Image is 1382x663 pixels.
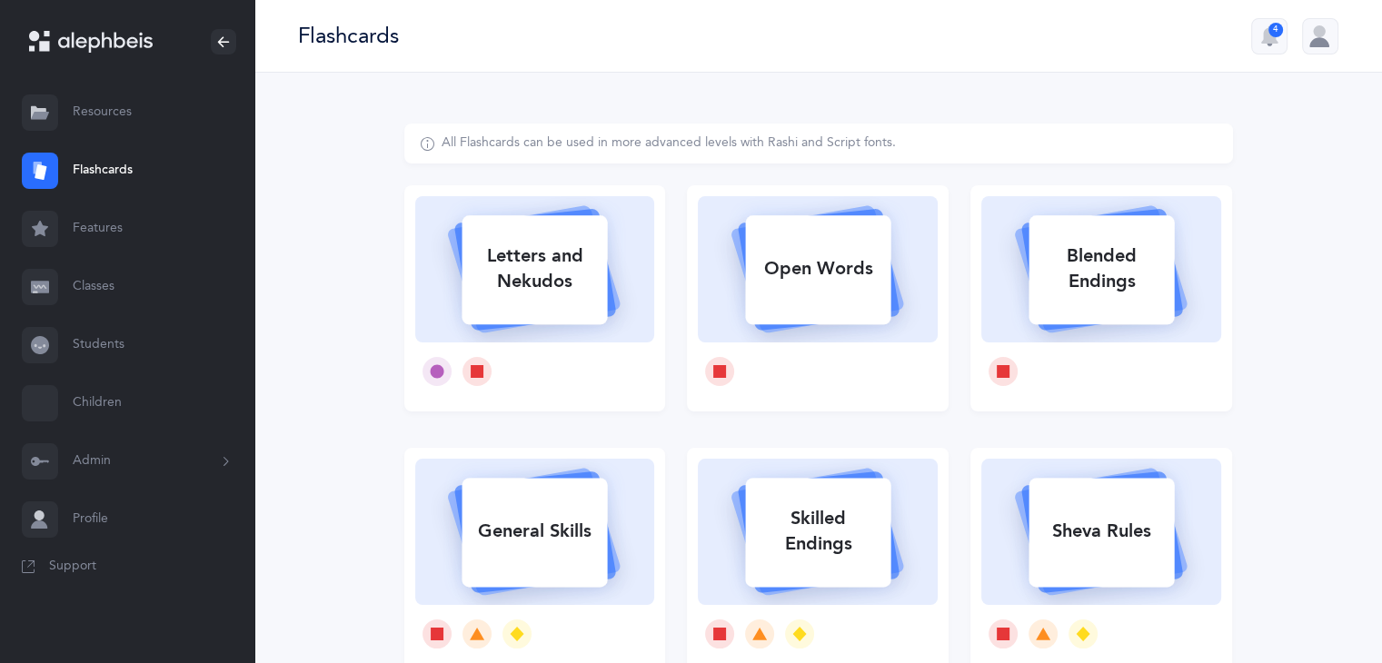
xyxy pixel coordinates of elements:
button: 4 [1251,18,1288,54]
div: 4 [1268,23,1283,37]
div: General Skills [462,508,607,555]
div: Letters and Nekudos [462,233,607,305]
div: Flashcards [298,21,399,51]
span: Support [49,558,96,576]
iframe: Drift Widget Chat Controller [1291,572,1360,641]
div: Blended Endings [1029,233,1174,305]
div: Sheva Rules [1029,508,1174,555]
div: Open Words [745,245,890,292]
div: All Flashcards can be used in more advanced levels with Rashi and Script fonts. [442,134,896,153]
div: Skilled Endings [745,495,890,568]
